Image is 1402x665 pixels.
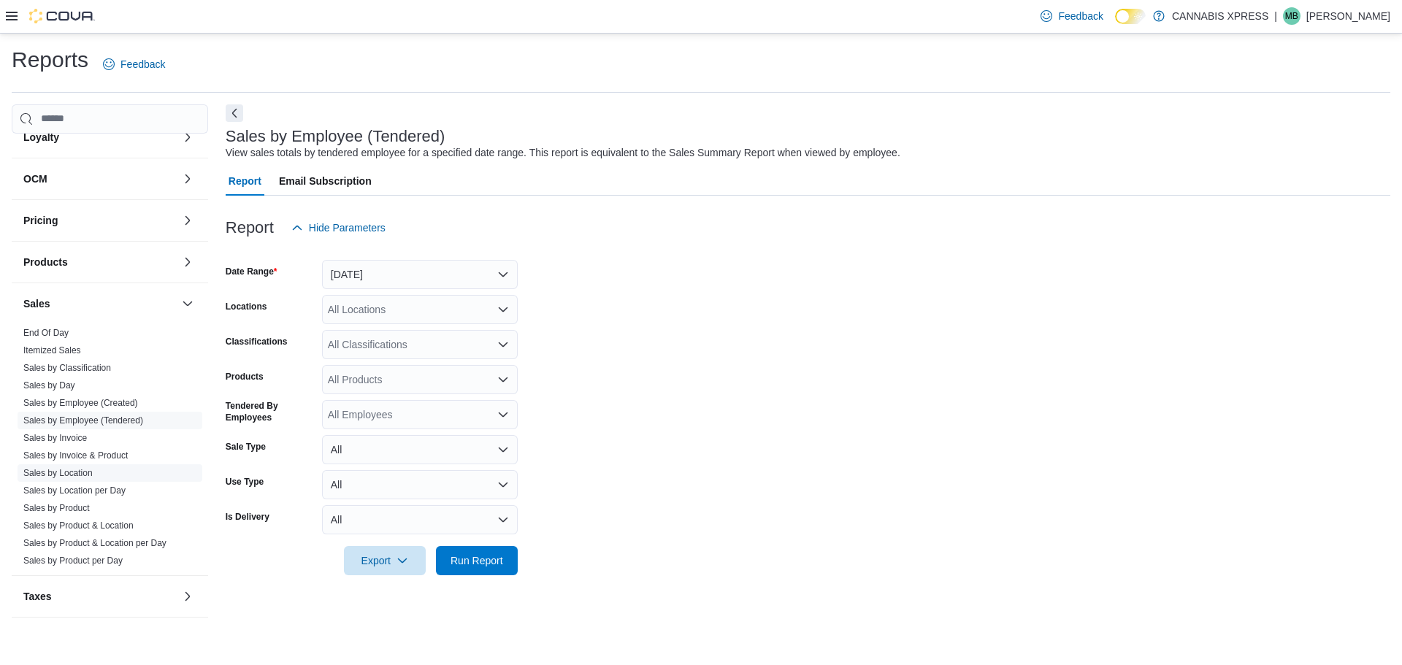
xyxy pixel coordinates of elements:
a: Sales by Day [23,380,75,391]
span: Sales by Invoice & Product [23,450,128,461]
label: Products [226,371,264,383]
h1: Reports [12,45,88,74]
a: Feedback [97,50,171,79]
span: Hide Parameters [309,220,386,235]
span: Export [353,546,417,575]
label: Date Range [226,266,277,277]
span: Sales by Employee (Tendered) [23,415,143,426]
button: Export [344,546,426,575]
label: Sale Type [226,441,266,453]
span: Sales by Product & Location [23,520,134,531]
button: All [322,470,518,499]
span: Sales by Location [23,467,93,479]
label: Locations [226,301,267,312]
a: Itemized Sales [23,345,81,355]
button: Hide Parameters [286,213,391,242]
p: [PERSON_NAME] [1306,7,1390,25]
label: Tendered By Employees [226,400,316,423]
a: Sales by Classification [23,363,111,373]
button: Open list of options [497,339,509,350]
span: Feedback [1058,9,1103,23]
a: Sales by Product [23,503,90,513]
span: Run Report [451,553,503,568]
a: Sales by Invoice & Product [23,450,128,461]
a: Sales by Product & Location [23,520,134,531]
button: OCM [179,170,196,188]
button: Taxes [23,589,176,604]
a: End Of Day [23,328,69,338]
span: MB [1285,7,1298,25]
button: Run Report [436,546,518,575]
button: All [322,505,518,534]
h3: Report [226,219,274,237]
a: Sales by Invoice [23,433,87,443]
span: Sales by Product per Day [23,555,123,566]
button: Loyalty [23,130,176,145]
span: Dark Mode [1115,24,1116,25]
h3: Pricing [23,213,58,228]
h3: OCM [23,172,47,186]
span: Sales by Product & Location per Day [23,537,166,549]
button: Taxes [179,588,196,605]
span: Sales by Location per Day [23,485,126,496]
span: Feedback [120,57,165,72]
label: Classifications [226,336,288,347]
span: Email Subscription [279,166,372,196]
p: CANNABIS XPRESS [1172,7,1268,25]
span: Sales by Invoice [23,432,87,444]
span: Report [229,166,261,196]
button: Sales [23,296,176,311]
p: | [1274,7,1277,25]
div: Sales [12,324,208,575]
div: Mike Barry [1283,7,1301,25]
button: OCM [23,172,176,186]
img: Cova [29,9,95,23]
button: Next [226,104,243,122]
label: Is Delivery [226,511,269,523]
h3: Taxes [23,589,52,604]
button: Open list of options [497,409,509,420]
a: Feedback [1035,1,1108,31]
a: Sales by Location [23,468,93,478]
a: Sales by Product & Location per Day [23,538,166,548]
div: View sales totals by tendered employee for a specified date range. This report is equivalent to t... [226,145,900,161]
h3: Sales [23,296,50,311]
span: Sales by Classification [23,362,111,374]
span: Sales by Employee (Created) [23,397,138,409]
button: Pricing [23,213,176,228]
h3: Sales by Employee (Tendered) [226,128,445,145]
button: Products [23,255,176,269]
label: Use Type [226,476,264,488]
button: Pricing [179,212,196,229]
h3: Loyalty [23,130,59,145]
button: Products [179,253,196,271]
a: Sales by Location per Day [23,485,126,496]
a: Sales by Employee (Created) [23,398,138,408]
input: Dark Mode [1115,9,1146,24]
span: End Of Day [23,327,69,339]
button: [DATE] [322,260,518,289]
button: Loyalty [179,128,196,146]
button: Sales [179,295,196,312]
a: Sales by Product per Day [23,556,123,566]
button: All [322,435,518,464]
button: Open list of options [497,304,509,315]
a: Sales by Employee (Tendered) [23,415,143,426]
button: Open list of options [497,374,509,385]
h3: Products [23,255,68,269]
span: Sales by Product [23,502,90,514]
